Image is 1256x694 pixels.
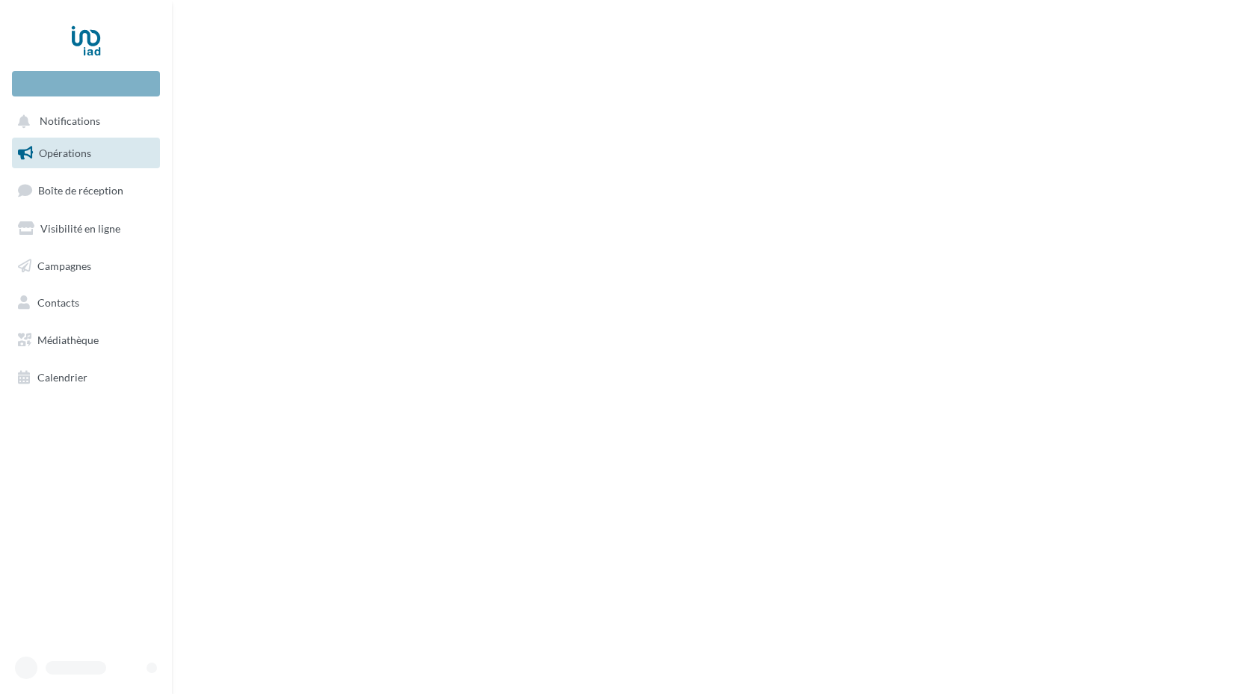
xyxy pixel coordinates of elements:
[9,174,163,206] a: Boîte de réception
[40,115,100,128] span: Notifications
[37,296,79,309] span: Contacts
[9,362,163,393] a: Calendrier
[37,259,91,271] span: Campagnes
[9,213,163,245] a: Visibilité en ligne
[9,138,163,169] a: Opérations
[39,147,91,159] span: Opérations
[9,325,163,356] a: Médiathèque
[38,184,123,197] span: Boîte de réception
[12,71,160,96] div: Nouvelle campagne
[37,334,99,346] span: Médiathèque
[40,222,120,235] span: Visibilité en ligne
[9,287,163,319] a: Contacts
[9,251,163,282] a: Campagnes
[37,371,87,384] span: Calendrier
